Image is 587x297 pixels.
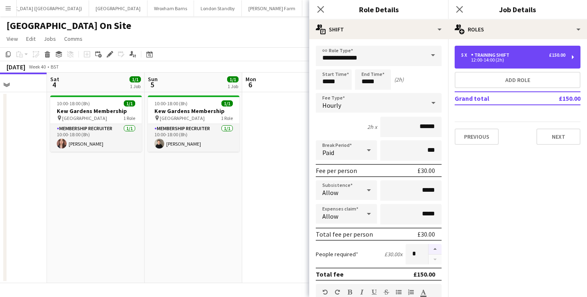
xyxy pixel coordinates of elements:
span: 1/1 [227,76,239,82]
button: Spinnaker tower [302,0,350,16]
div: Roles [448,20,587,39]
app-job-card: 10:00-18:00 (8h)1/1Kew Gardens Membership [GEOGRAPHIC_DATA]1 RoleMembership Recruiter1/110:00-18:... [148,95,239,152]
h3: Kew Gardens Membership [148,107,239,115]
div: BST [51,64,59,70]
span: [GEOGRAPHIC_DATA] [62,115,107,121]
div: Training shift [471,52,513,58]
span: Paid [322,148,334,157]
button: Text Color [420,289,426,295]
a: Jobs [40,33,59,44]
span: 1/1 [221,100,233,106]
div: 12:00-14:00 (2h) [461,58,565,62]
span: Week 40 [27,64,47,70]
a: Edit [23,33,39,44]
button: Underline [371,289,377,295]
div: £30.00 [417,230,435,238]
button: London Standby [194,0,242,16]
span: 1/1 [124,100,135,106]
div: Total fee per person [316,230,373,238]
app-card-role: Membership Recruiter1/110:00-18:00 (8h)[PERSON_NAME] [148,124,239,152]
h3: Role Details [309,4,448,15]
h3: Job Details [448,4,587,15]
label: People required [316,250,358,258]
span: 1 Role [221,115,233,121]
button: Redo [335,289,340,295]
button: Strikethrough [384,289,389,295]
span: Sat [50,75,59,83]
div: 1 Job [130,83,141,89]
span: [GEOGRAPHIC_DATA] [160,115,205,121]
button: Increase [429,244,442,255]
button: Ordered List [408,289,414,295]
span: 10:00-18:00 (8h) [57,100,90,106]
button: Unordered List [396,289,402,295]
span: 10:00-18:00 (8h) [154,100,187,106]
div: [DATE] [7,63,25,71]
button: Bold [347,289,353,295]
span: Comms [64,35,83,42]
app-card-role: Membership Recruiter1/110:00-18:00 (8h)[PERSON_NAME] [50,124,142,152]
div: Fee per person [316,166,357,175]
button: Wroxham Barns [147,0,194,16]
a: View [3,33,21,44]
div: Total fee [316,270,344,278]
div: £30.00 [417,166,435,175]
td: £150.00 [532,92,580,105]
div: £150.00 [549,52,565,58]
span: 6 [244,80,256,89]
div: £150.00 [413,270,435,278]
span: 5 [147,80,158,89]
button: Next [536,129,580,145]
div: (2h) [394,76,404,83]
span: Sun [148,75,158,83]
button: Undo [322,289,328,295]
td: Grand total [455,92,532,105]
span: Hourly [322,101,341,109]
span: View [7,35,18,42]
div: £30.00 x [384,250,402,258]
button: Previous [455,129,499,145]
span: Mon [246,75,256,83]
span: 1/1 [129,76,141,82]
span: Jobs [44,35,56,42]
span: 4 [49,80,59,89]
div: 2h x [367,123,377,131]
button: [PERSON_NAME] Farm [242,0,302,16]
h1: [GEOGRAPHIC_DATA] On Site [7,20,131,32]
a: Comms [61,33,86,44]
h3: Kew Gardens Membership [50,107,142,115]
span: Edit [26,35,36,42]
div: Shift [309,20,448,39]
div: 5 x [461,52,471,58]
button: Italic [359,289,365,295]
span: Allow [322,188,338,197]
button: [GEOGRAPHIC_DATA] [89,0,147,16]
span: Allow [322,212,338,220]
div: 1 Job [228,83,238,89]
app-job-card: 10:00-18:00 (8h)1/1Kew Gardens Membership [GEOGRAPHIC_DATA]1 RoleMembership Recruiter1/110:00-18:... [50,95,142,152]
span: 1 Role [123,115,135,121]
button: Add role [455,72,580,88]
